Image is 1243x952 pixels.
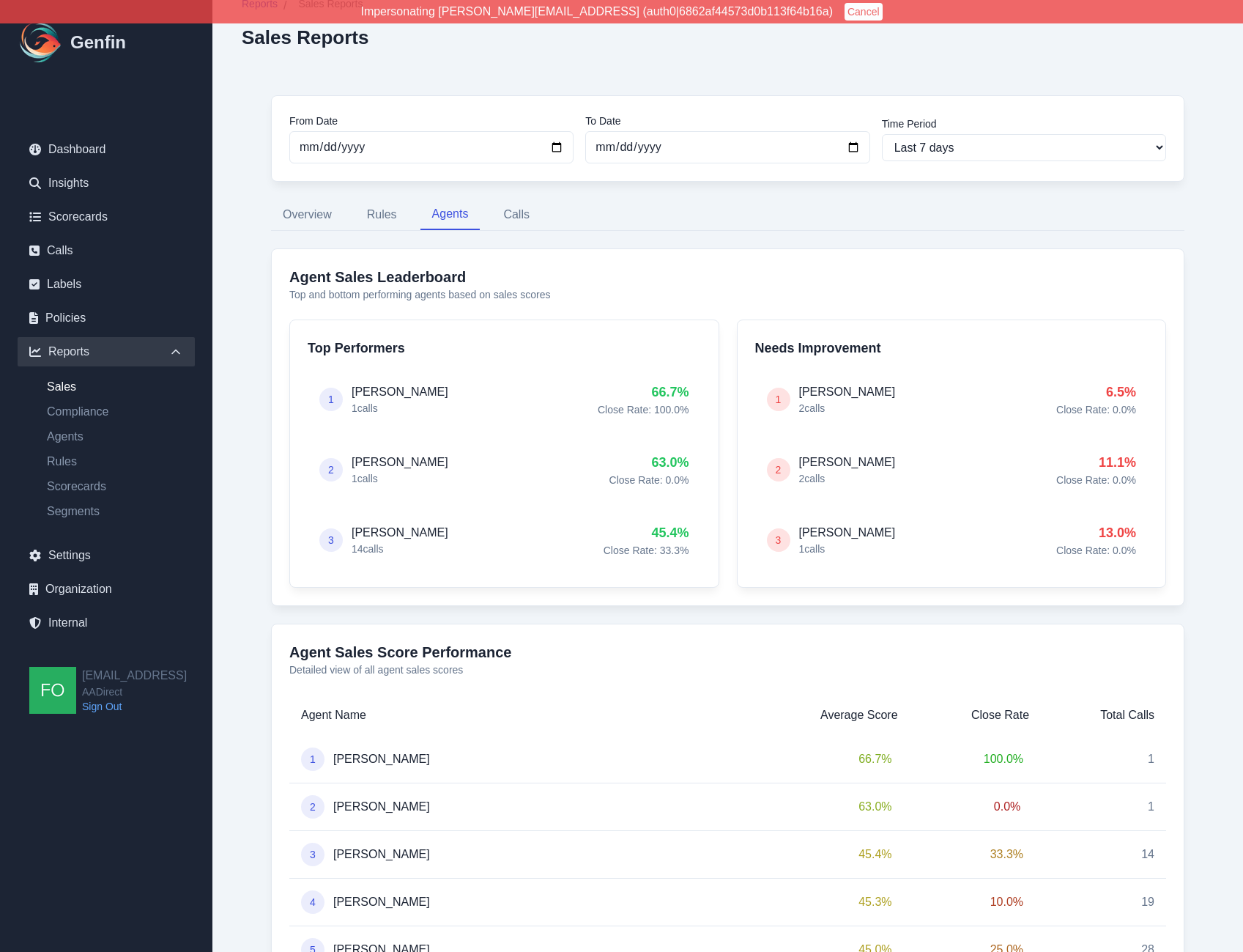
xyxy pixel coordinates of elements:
[776,462,782,477] span: 2
[420,199,480,230] button: Agents
[1056,543,1136,558] p: Close Rate: 0.0 %
[328,462,334,477] span: 2
[35,403,195,421] a: Compliance
[82,699,187,714] a: Sign Out
[242,26,368,48] h2: Sales Reports
[609,473,689,487] p: Close Rate: 0.0 %
[18,303,195,333] a: Policies
[1141,848,1154,860] span: 14
[18,608,195,638] a: Internal
[799,454,896,471] h5: [PERSON_NAME]
[18,169,195,198] a: Insights
[985,795,1029,819] span: 0.0 %
[289,695,746,736] th: Agent Name
[29,667,76,714] img: founders@genfin.ai
[984,890,1029,914] span: 10.0 %
[333,798,430,816] span: [PERSON_NAME]
[333,893,430,911] span: [PERSON_NAME]
[310,752,316,767] span: 1
[308,338,701,358] h4: Top Performers
[799,471,896,486] p: 2 calls
[746,695,909,736] th: Average Score
[799,524,896,542] h5: [PERSON_NAME]
[604,543,689,558] p: Close Rate: 33.3 %
[289,663,1166,677] p: Detailed view of all agent sales scores
[333,846,430,863] span: [PERSON_NAME]
[853,795,897,819] span: 63.0 %
[352,471,448,486] p: 1 calls
[333,750,430,768] span: [PERSON_NAME]
[853,748,897,771] span: 66.7 %
[310,800,316,814] span: 2
[845,3,883,21] button: Cancel
[755,338,1149,358] h4: Needs Improvement
[1056,402,1136,417] p: Close Rate: 0.0 %
[1148,753,1154,765] span: 1
[882,117,1166,131] label: Time Period
[18,541,195,570] a: Settings
[310,847,316,862] span: 3
[776,392,782,407] span: 1
[70,31,126,54] h1: Genfin
[82,667,187,685] h2: [EMAIL_ADDRESS]
[1056,523,1136,543] p: 13.0 %
[18,575,195,604] a: Organization
[352,542,448,556] p: 14 calls
[352,454,448,471] h5: [PERSON_NAME]
[799,542,896,556] p: 1 calls
[598,382,689,402] p: 66.7 %
[799,383,896,401] h5: [PERSON_NAME]
[289,114,574,128] label: From Date
[604,523,689,543] p: 45.4 %
[35,428,195,446] a: Agents
[352,383,448,401] h5: [PERSON_NAME]
[35,478,195,495] a: Scorecards
[1148,800,1154,813] span: 1
[1141,896,1154,908] span: 19
[18,270,195,299] a: Labels
[776,533,782,547] span: 3
[609,452,689,473] p: 63.0 %
[35,378,195,396] a: Sales
[18,202,195,232] a: Scorecards
[799,401,896,416] p: 2 calls
[18,337,195,366] div: Reports
[491,199,541,230] button: Calls
[1056,473,1136,487] p: Close Rate: 0.0 %
[352,401,448,416] p: 1 calls
[1056,382,1136,402] p: 6.5 %
[35,453,195,471] a: Rules
[328,533,334,547] span: 3
[18,19,64,66] img: Logo
[585,114,869,128] label: To Date
[310,895,316,909] span: 4
[355,199,409,230] button: Rules
[598,402,689,417] p: Close Rate: 100.0 %
[82,685,187,699] span: AADirect
[289,642,1166,663] h3: Agent Sales Score Performance
[289,287,1166,302] p: Top and bottom performing agents based on sales scores
[271,199,344,230] button: Overview
[18,135,195,164] a: Dashboard
[984,843,1029,866] span: 33.3 %
[853,890,897,914] span: 45.3 %
[328,392,334,407] span: 1
[978,748,1029,771] span: 100.0 %
[1056,452,1136,473] p: 11.1 %
[18,236,195,265] a: Calls
[352,524,448,542] h5: [PERSON_NAME]
[910,695,1042,736] th: Close Rate
[35,503,195,520] a: Segments
[289,267,1166,287] h3: Agent Sales Leaderboard
[853,843,897,866] span: 45.4 %
[1041,695,1166,736] th: Total Calls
